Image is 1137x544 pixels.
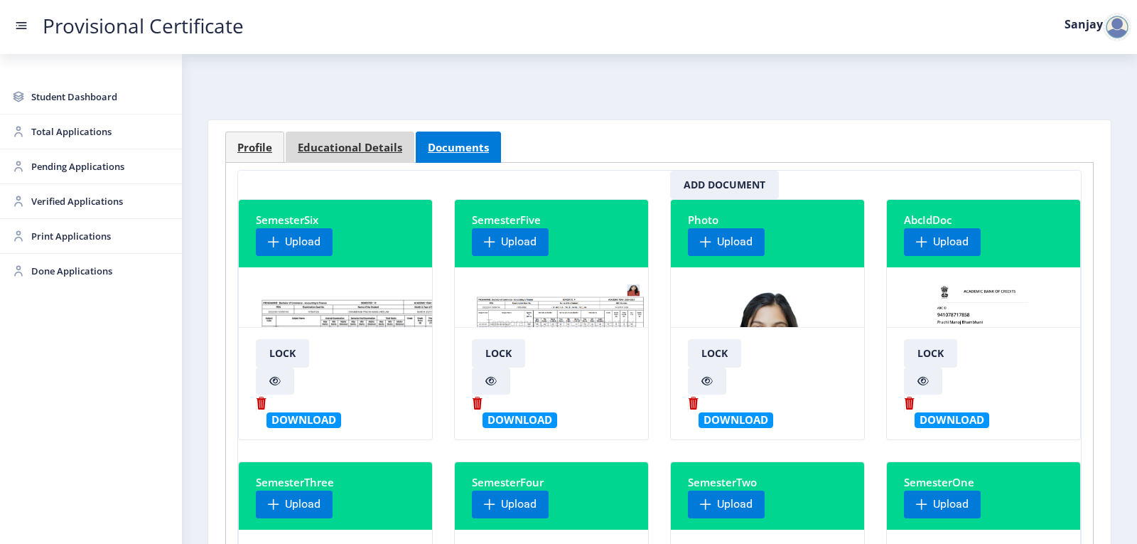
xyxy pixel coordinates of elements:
[717,233,753,250] span: Upload
[904,339,957,368] button: Lock
[1065,18,1103,30] label: Sanjay
[726,279,809,385] img: oqYiUsOjpj.png
[31,88,171,105] span: Student Dashboard
[887,200,1080,268] nb-card-header: AbcIdDoc
[266,412,341,427] button: Download
[688,339,741,368] button: Lock
[915,412,989,427] button: Download
[699,412,773,427] button: Download
[31,228,171,245] span: Print Applications
[256,279,460,385] img: rKPJQsecyz.png
[31,262,171,279] span: Done Applications
[237,142,272,153] span: Profile
[717,496,753,513] span: Upload
[239,462,432,530] nb-card-header: SemesterThree
[904,395,928,412] nb-action: Delete File
[455,462,648,530] nb-card-header: SemesterFour
[671,462,864,530] nb-card-header: SemesterTwo
[31,193,171,210] span: Verified Applications
[501,233,537,250] span: Upload
[239,200,432,268] nb-card-header: SemesterSix
[933,496,969,513] span: Upload
[428,142,489,153] span: Documents
[483,412,557,427] button: Download
[688,395,712,412] nb-action: Delete File
[671,200,864,268] nb-card-header: Photo
[670,171,779,199] button: Add Document
[501,496,537,513] span: Upload
[887,462,1080,530] nb-card-header: SemesterOne
[256,339,309,368] button: Lock
[285,496,320,513] span: Upload
[28,18,258,33] a: Provisional Certificate
[256,395,280,412] nb-action: Delete File
[472,339,525,368] button: Lock
[927,279,1040,385] img: IOCacxUxdl.jpeg
[472,395,496,412] nb-action: Delete File
[455,200,648,268] nb-card-header: SemesterFive
[933,233,969,250] span: Upload
[31,158,171,175] span: Pending Applications
[298,142,402,153] span: Educational Details
[31,123,171,140] span: Total Applications
[285,233,320,250] span: Upload
[472,279,649,385] img: hYvYCxUNXP.png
